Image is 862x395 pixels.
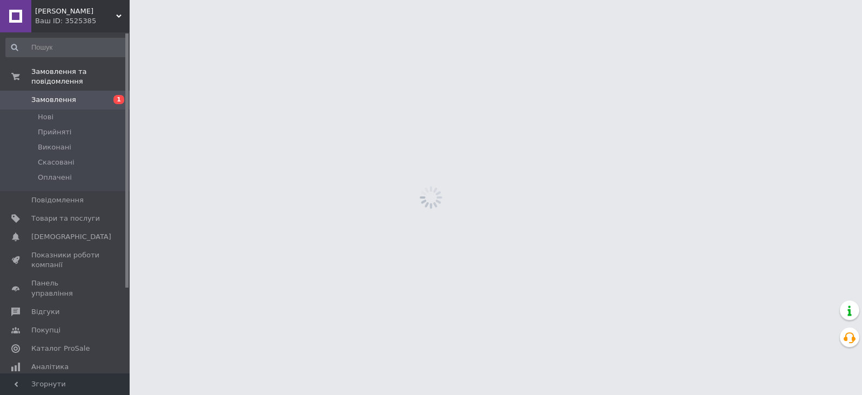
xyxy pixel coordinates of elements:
span: Замовлення та повідомлення [31,67,130,86]
span: Панель управління [31,278,100,298]
span: Нові [38,112,53,122]
span: Оплачені [38,173,72,182]
div: Ваш ID: 3525385 [35,16,130,26]
span: Аромат Дерева [35,6,116,16]
span: Каталог ProSale [31,344,90,353]
input: Пошук [5,38,127,57]
span: [DEMOGRAPHIC_DATA] [31,232,111,242]
span: Виконані [38,142,71,152]
span: 1 [113,95,124,104]
span: Відгуки [31,307,59,317]
span: Прийняті [38,127,71,137]
span: Показники роботи компанії [31,250,100,270]
span: Скасовані [38,158,75,167]
span: Покупці [31,325,60,335]
span: Повідомлення [31,195,84,205]
span: Замовлення [31,95,76,105]
span: Аналітика [31,362,69,372]
span: Товари та послуги [31,214,100,223]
